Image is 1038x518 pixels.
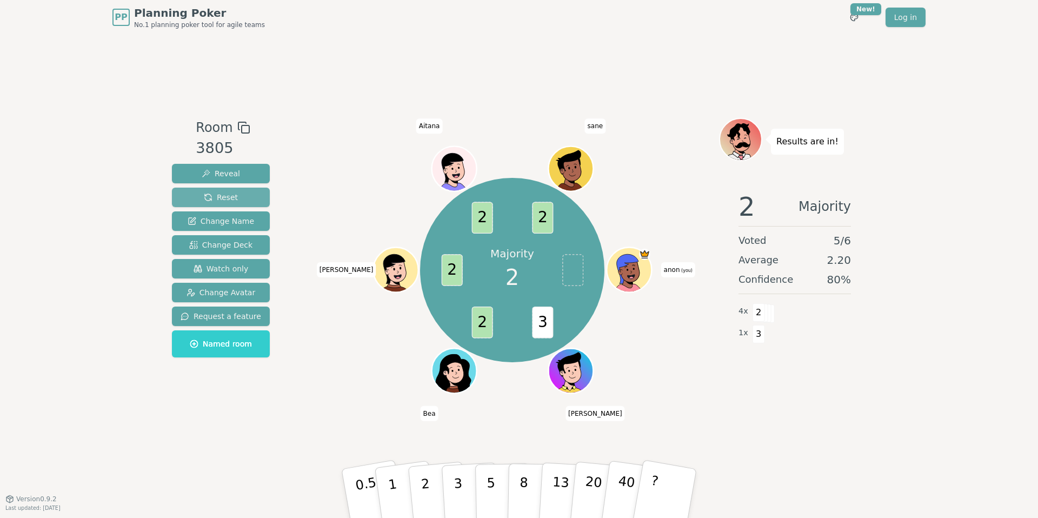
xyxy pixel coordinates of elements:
div: 3805 [196,137,250,160]
span: 2 [471,202,493,234]
span: Change Avatar [187,287,256,298]
span: 4 x [738,306,748,317]
span: Planning Poker [134,5,265,21]
span: 5 / 6 [834,233,851,248]
button: Watch only [172,259,270,278]
span: Click to change your name [565,406,625,421]
span: Reset [204,192,238,203]
span: Click to change your name [416,119,443,134]
button: Change Avatar [172,283,270,302]
p: Results are in! [776,134,839,149]
a: Log in [886,8,926,27]
span: 2.20 [827,253,851,268]
span: PP [115,11,127,24]
button: Reset [172,188,270,207]
span: Click to change your name [421,406,438,421]
span: 80 % [827,272,851,287]
span: No.1 planning poker tool for agile teams [134,21,265,29]
span: Request a feature [181,311,261,322]
span: Change Name [188,216,254,227]
span: 2 [471,307,493,338]
span: Reveal [202,168,240,179]
span: Click to change your name [585,119,606,134]
a: PPPlanning PokerNo.1 planning poker tool for agile teams [112,5,265,29]
span: 2 [505,261,519,294]
span: Confidence [738,272,793,287]
span: Last updated: [DATE] [5,505,61,511]
span: 3 [753,325,765,343]
span: 2 [753,303,765,322]
span: Room [196,118,232,137]
button: Version0.9.2 [5,495,57,503]
span: 2 [441,254,462,286]
span: Watch only [194,263,249,274]
button: Change Deck [172,235,270,255]
p: Majority [490,246,534,261]
button: Named room [172,330,270,357]
span: 3 [532,307,553,338]
span: Voted [738,233,767,248]
span: Click to change your name [317,262,376,277]
span: 2 [532,202,553,234]
div: New! [850,3,881,15]
span: Version 0.9.2 [16,495,57,503]
span: Named room [190,338,252,349]
span: (you) [680,268,693,273]
button: Reveal [172,164,270,183]
button: New! [844,8,864,27]
span: 1 x [738,327,748,339]
button: Request a feature [172,307,270,326]
span: Average [738,253,778,268]
span: anon is the host [639,249,650,260]
span: 2 [738,194,755,220]
button: Click to change your avatar [608,249,650,291]
span: Majority [799,194,851,220]
span: Click to change your name [661,262,695,277]
button: Change Name [172,211,270,231]
span: Change Deck [189,240,252,250]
